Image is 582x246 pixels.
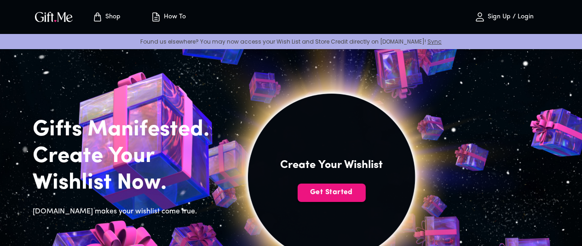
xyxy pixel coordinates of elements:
[427,38,442,45] a: Sync
[33,170,224,196] h2: Wishlist Now.
[297,184,365,202] button: Get Started
[161,13,186,21] p: How To
[485,13,534,21] p: Sign Up / Login
[33,10,75,23] img: GiftMe Logo
[32,11,75,22] button: GiftMe Logo
[150,11,161,22] img: how-to.svg
[103,13,121,21] p: Shop
[33,206,224,218] h6: [DOMAIN_NAME] makes your wishlist come true.
[297,187,365,197] span: Get Started
[143,2,193,32] button: How To
[33,117,224,143] h2: Gifts Manifested.
[458,2,550,32] button: Sign Up / Login
[7,38,575,45] p: Found us elsewhere? You may now access your Wish List and Store Credit directly on [DOMAIN_NAME]!
[280,158,383,173] h4: Create Your Wishlist
[33,143,224,170] h2: Create Your
[81,2,132,32] button: Store page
